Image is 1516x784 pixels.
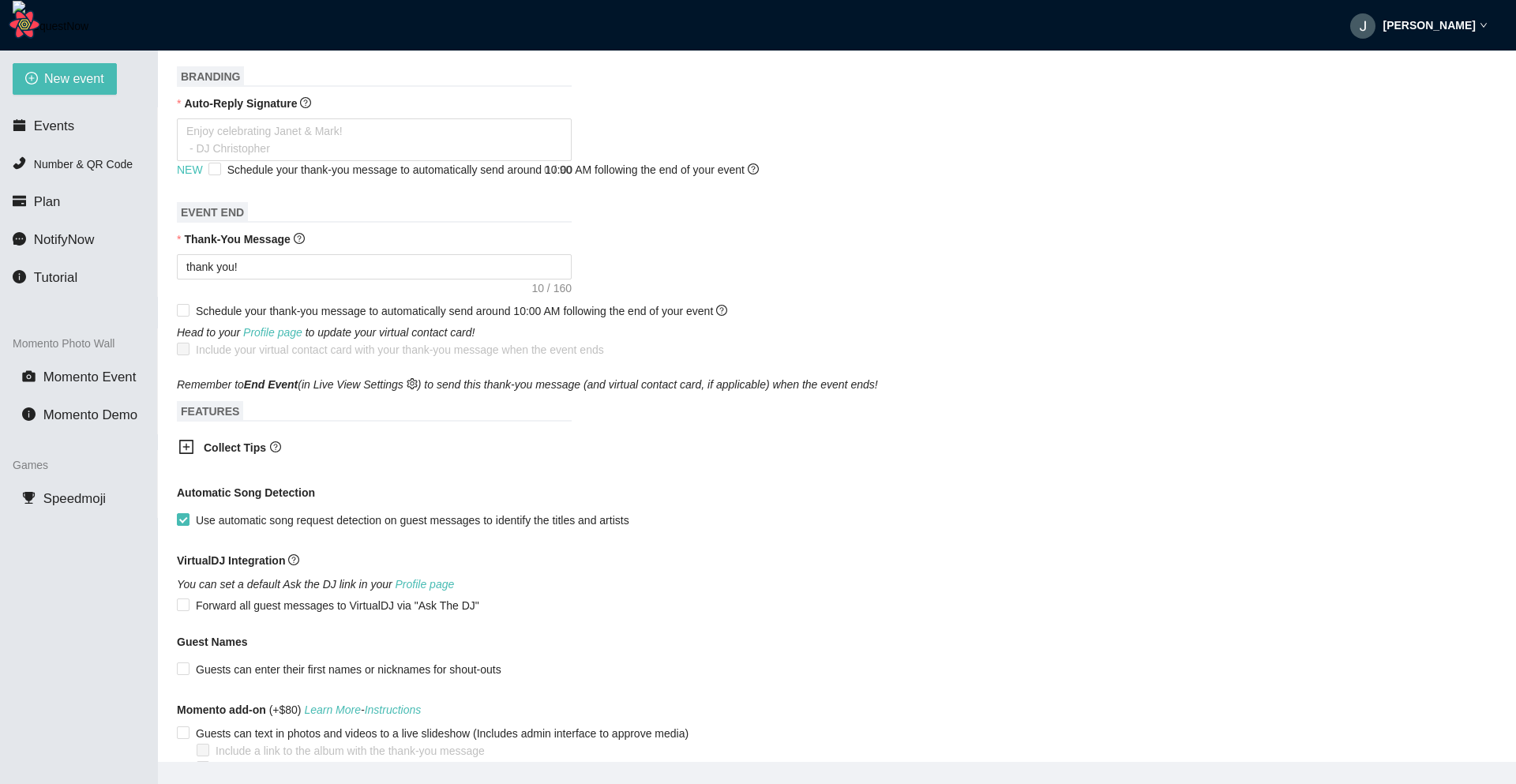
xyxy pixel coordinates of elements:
span: question-circle [748,163,759,174]
span: NotifyNow [34,232,94,247]
span: camera [22,369,36,383]
b: Momento add-on [177,703,266,716]
span: question-circle [270,441,281,452]
b: VirtualDJ Integration [177,554,285,567]
span: Receive photos from a Photo Booth by text message [209,760,536,777]
a: Profile page [396,578,455,591]
textarea: thank you! [177,254,572,279]
span: EVENT END [177,202,248,223]
span: credit-card [13,194,26,208]
span: down [1480,21,1488,29]
i: Head to your to update your virtual contact card! [177,326,475,339]
span: Tutorial [34,270,77,285]
span: plus-circle [25,72,38,87]
span: BRANDING [177,66,244,87]
span: info-circle [13,270,26,283]
span: Use automatic song request detection on guest messages to identify the titles and artists [189,512,636,529]
span: question-circle [294,233,305,244]
span: Include a link to the album with the thank-you message [209,742,491,760]
b: Guest Names [177,636,247,648]
i: You can set a default Ask the DJ link in your [177,578,454,591]
span: calendar [13,118,26,132]
b: End Event [244,378,298,391]
strong: [PERSON_NAME] [1383,19,1476,32]
span: Speedmoji [43,491,106,506]
span: info-circle [22,407,36,421]
i: - [304,703,421,716]
span: Momento Demo [43,407,137,422]
div: Collect Tipsquestion-circle [166,430,561,468]
span: Plan [34,194,61,209]
span: question-circle [716,305,727,316]
a: Learn More [304,703,361,716]
span: Schedule your thank-you message to automatically send around 10:00 AM following the end of your e... [227,163,759,176]
b: Auto-Reply Signature [184,97,297,110]
span: New event [44,69,104,88]
span: (+$80) [177,701,421,718]
button: plus-circleNew event [13,63,117,95]
span: Events [34,118,74,133]
b: Automatic Song Detection [177,484,315,501]
span: question-circle [300,97,311,108]
span: NEW [177,161,203,178]
i: Remember to (in Live View Settings ) to send this thank-you message (and virtual contact card, if... [177,378,878,391]
b: Thank-You Message [184,233,290,246]
span: Momento Event [43,369,137,384]
span: Schedule your thank-you message to automatically send around 10:00 AM following the end of your e... [196,305,727,317]
button: Open React Query Devtools [9,9,40,40]
span: phone [13,156,26,170]
span: Guests can enter their first names or nicknames for shout-outs [189,661,508,678]
span: question-circle [288,554,299,565]
a: Profile page [243,326,302,339]
span: plus-square [178,439,194,455]
b: Collect Tips [204,441,266,454]
img: ACg8ocK3gkUkjpe1c0IxWLUlv1TSlZ79iN_bDPixWr38nCtUbSolTQ=s96-c [1350,13,1375,39]
i: (Advanced) [216,762,272,775]
span: Number & QR Code [34,158,133,171]
span: Guests can text in photos and videos to a live slideshow (Includes admin interface to approve media) [189,725,695,742]
span: setting [407,378,418,389]
span: message [13,232,26,246]
span: FEATURES [177,401,243,422]
img: RequestNow [13,1,88,51]
span: Include your virtual contact card with your thank-you message when the event ends [196,343,604,356]
span: Forward all guest messages to VirtualDJ via "Ask The DJ" [189,597,486,614]
span: trophy [22,491,36,505]
a: Instructions [365,703,422,716]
